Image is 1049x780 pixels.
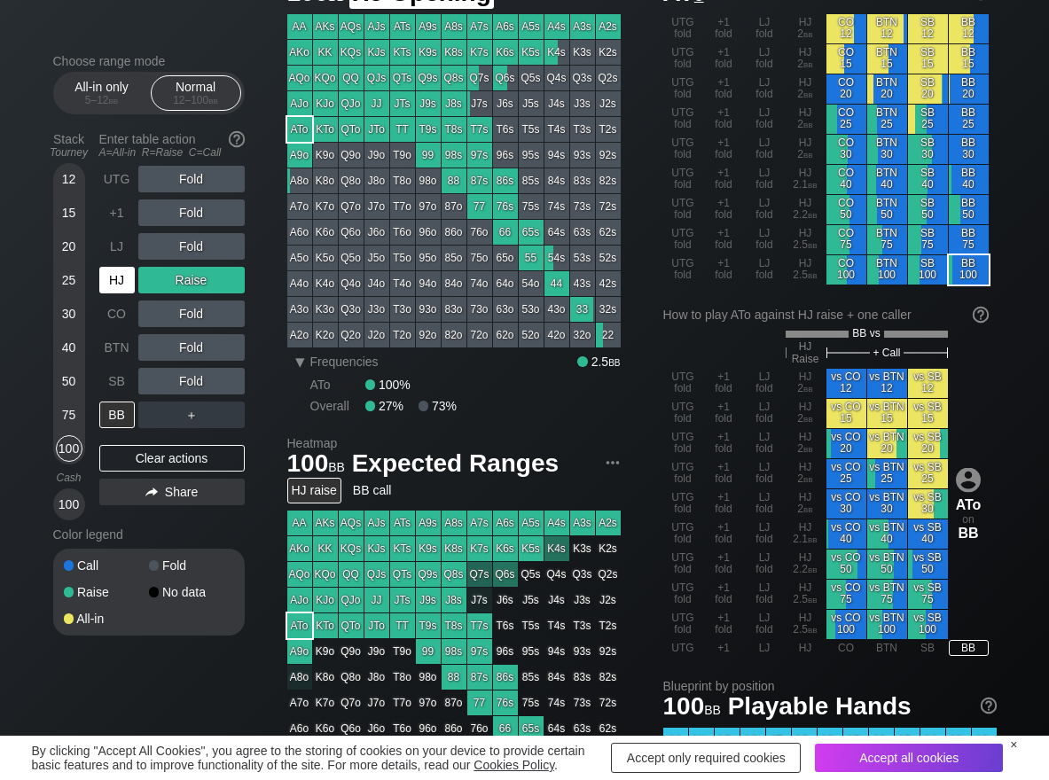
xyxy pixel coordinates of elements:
div: +1 fold [704,105,744,134]
div: KTo [313,117,338,142]
div: 96s [493,143,518,168]
div: KQo [313,66,338,90]
div: T2o [390,323,415,347]
a: Cookies Policy [474,758,554,772]
div: LJ [99,233,135,260]
div: T3s [570,117,595,142]
div: 33 [570,297,595,322]
div: LJ fold [745,14,785,43]
div: UTG fold [663,225,703,254]
div: BB 20 [949,74,989,104]
div: AA [287,14,312,39]
img: ellipsis.fd386fe8.svg [603,453,622,472]
div: J6o [364,220,389,245]
div: 43o [544,297,569,322]
div: 74s [544,194,569,219]
div: A3o [287,297,312,322]
div: 85s [519,168,544,193]
div: LJ fold [745,135,785,164]
div: UTG fold [663,105,703,134]
div: HJ 2.5 [786,255,826,285]
div: K8s [442,40,466,65]
div: Q2s [596,66,621,90]
div: J7s [467,91,492,116]
div: Q8s [442,66,466,90]
div: 52s [596,246,621,270]
div: T3o [390,297,415,322]
div: 54o [519,271,544,296]
span: bb [208,94,218,106]
div: CO 40 [826,165,866,194]
img: help.32db89a4.svg [227,129,247,149]
div: 50 [56,368,82,394]
div: UTG [99,166,135,192]
div: 97s [467,143,492,168]
span: bb [808,178,818,191]
div: J4s [544,91,569,116]
div: A=All-in R=Raise C=Call [99,146,245,159]
div: 72o [467,323,492,347]
img: help.32db89a4.svg [979,696,998,715]
div: BTN 15 [867,44,907,74]
div: BTN 20 [867,74,907,104]
div: T4s [544,117,569,142]
div: BB 100 [949,255,989,285]
div: K3o [313,297,338,322]
div: ATo [287,117,312,142]
div: LJ fold [745,195,785,224]
div: 73s [570,194,595,219]
div: A9s [416,14,441,39]
div: Fold [138,334,245,361]
div: Accept all cookies [815,744,1003,772]
div: Fold [138,199,245,226]
div: HJ 2.2 [786,195,826,224]
span: bb [803,88,813,100]
div: UTG fold [663,135,703,164]
div: J2s [596,91,621,116]
div: JJ [364,91,389,116]
div: BTN 30 [867,135,907,164]
div: T2s [596,117,621,142]
div: AJo [287,91,312,116]
div: K7s [467,40,492,65]
div: LJ fold [745,165,785,194]
div: +1 fold [704,225,744,254]
div: BB 15 [949,44,989,74]
div: BTN [99,334,135,361]
div: 86o [442,220,466,245]
div: How to play ATo against HJ raise + one caller [663,308,989,322]
div: KJs [364,40,389,65]
div: KJo [313,91,338,116]
div: 64o [493,271,518,296]
div: Q3o [339,297,364,322]
div: Q8o [339,168,364,193]
div: 93o [416,297,441,322]
div: BTN 12 [867,14,907,43]
div: LJ fold [745,255,785,285]
div: K9s [416,40,441,65]
div: 98s [442,143,466,168]
span: bb [109,94,119,106]
div: 63s [570,220,595,245]
div: 64s [544,220,569,245]
div: LJ fold [745,74,785,104]
div: K4s [544,40,569,65]
div: 66 [493,220,518,245]
div: T5s [519,117,544,142]
div: ATs [390,14,415,39]
img: share.864f2f62.svg [145,487,158,497]
div: J3s [570,91,595,116]
div: 12 [56,166,82,192]
div: +1 [99,199,135,226]
div: 30 [56,300,82,327]
div: SB 75 [908,225,948,254]
div: 76s [493,194,518,219]
div: Q7s [467,66,492,90]
div: 42s [596,271,621,296]
div: J5o [364,246,389,270]
div: CO [99,300,135,327]
div: 44 [544,271,569,296]
div: 40 [56,334,82,361]
div: KQs [339,40,364,65]
div: SB 50 [908,195,948,224]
